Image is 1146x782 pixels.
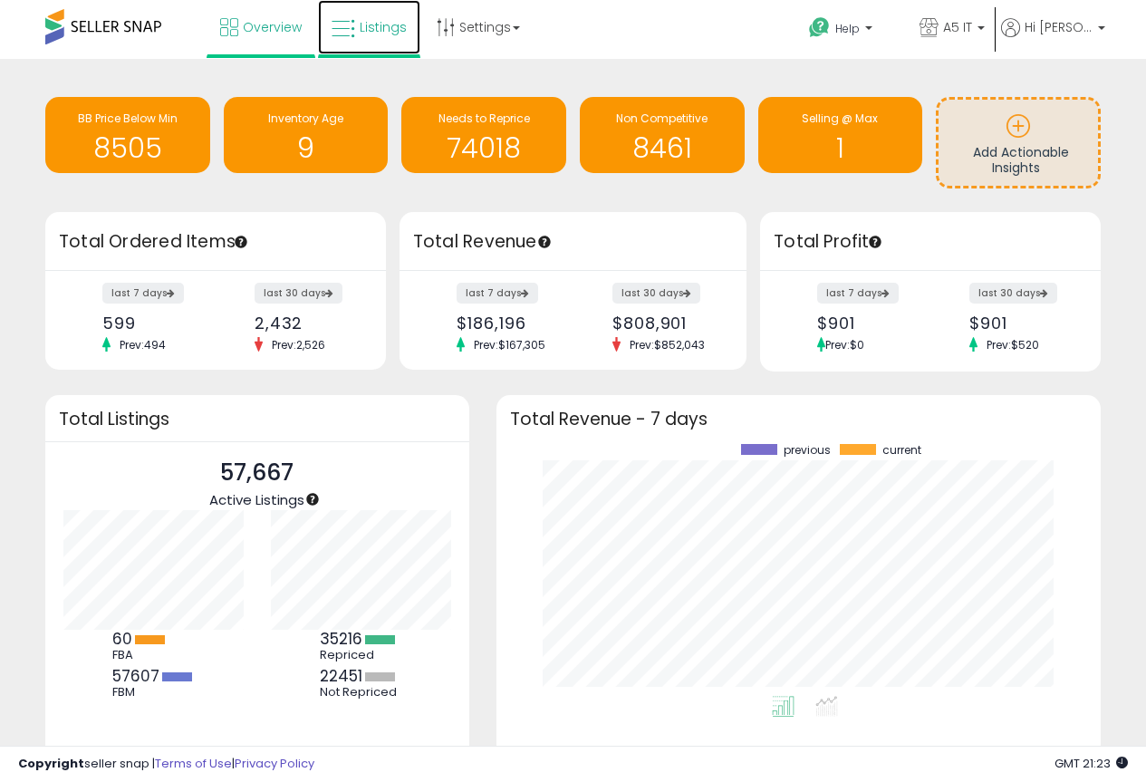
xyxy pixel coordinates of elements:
b: 60 [112,628,132,650]
div: Not Repriced [320,685,401,700]
span: Selling @ Max [802,111,878,126]
span: Prev: $0 [825,337,864,352]
span: Inventory Age [268,111,343,126]
span: current [882,444,921,457]
label: last 30 days [255,283,342,304]
h3: Total Profit [774,229,1087,255]
label: last 7 days [817,283,899,304]
div: Repriced [320,648,401,662]
a: Non Competitive 8461 [580,97,745,173]
a: Hi [PERSON_NAME] [1001,18,1105,59]
div: FBM [112,685,194,700]
div: Tooltip anchor [233,234,249,250]
a: Help [794,3,903,59]
div: Tooltip anchor [867,234,883,250]
span: Prev: 2,526 [263,337,334,352]
a: Terms of Use [155,755,232,772]
h1: 9 [233,133,380,163]
label: last 7 days [102,283,184,304]
span: 2025-08-11 21:23 GMT [1055,755,1128,772]
h1: 8461 [589,133,736,163]
div: $186,196 [457,314,559,333]
div: $901 [969,314,1069,333]
div: $901 [817,314,917,333]
div: 2,432 [255,314,354,333]
a: Privacy Policy [235,755,314,772]
h3: Total Ordered Items [59,229,372,255]
span: Listings [360,18,407,36]
b: 35216 [320,628,362,650]
h1: 1 [767,133,914,163]
div: FBA [112,648,194,662]
span: Prev: $167,305 [465,337,554,352]
div: 599 [102,314,202,333]
label: last 7 days [457,283,538,304]
a: Selling @ Max 1 [758,97,923,173]
div: Tooltip anchor [536,234,553,250]
span: Overview [243,18,302,36]
span: previous [784,444,831,457]
i: Get Help [808,16,831,39]
label: last 30 days [612,283,700,304]
p: 57,667 [209,456,304,490]
span: Active Listings [209,490,304,509]
h1: 74018 [410,133,557,163]
span: Hi [PERSON_NAME] [1025,18,1093,36]
span: Help [835,21,860,36]
div: seller snap | | [18,756,314,773]
span: A5 IT [943,18,972,36]
a: BB Price Below Min 8505 [45,97,210,173]
span: Prev: $520 [977,337,1048,352]
h3: Total Revenue [413,229,733,255]
a: Inventory Age 9 [224,97,389,173]
b: 22451 [320,665,362,687]
span: BB Price Below Min [78,111,178,126]
span: Prev: 494 [111,337,175,352]
a: Needs to Reprice 74018 [401,97,566,173]
h3: Total Revenue - 7 days [510,412,1087,426]
strong: Copyright [18,755,84,772]
span: Non Competitive [616,111,708,126]
h1: 8505 [54,133,201,163]
span: Needs to Reprice [438,111,530,126]
span: Prev: $852,043 [621,337,714,352]
div: Tooltip anchor [304,491,321,507]
div: $808,901 [612,314,715,333]
a: Add Actionable Insights [939,100,1098,186]
h3: Total Listings [59,412,456,426]
b: 57607 [112,665,159,687]
span: Add Actionable Insights [973,143,1069,178]
label: last 30 days [969,283,1057,304]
